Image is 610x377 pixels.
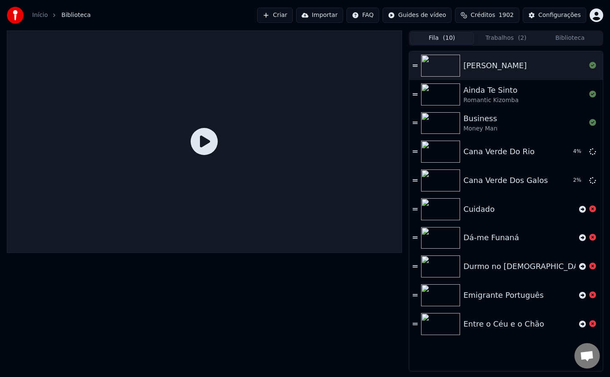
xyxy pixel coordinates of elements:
[296,8,343,23] button: Importar
[347,8,379,23] button: FAQ
[443,34,455,42] span: ( 10 )
[463,318,544,330] div: Entre o Céu e o Chão
[574,343,600,369] a: Open chat
[463,84,518,96] div: Ainda Te Sinto
[474,32,538,44] button: Trabalhos
[61,11,91,19] span: Biblioteca
[410,32,474,44] button: Fila
[463,261,590,272] div: Durmo no [DEMOGRAPHIC_DATA]
[463,96,518,105] div: Romantic Kizomba
[32,11,91,19] nav: breadcrumb
[463,203,495,215] div: Cuidado
[573,148,586,155] div: 4 %
[518,34,527,42] span: ( 2 )
[463,113,497,125] div: Business
[257,8,293,23] button: Criar
[383,8,452,23] button: Guides de vídeo
[538,11,581,19] div: Configurações
[499,11,514,19] span: 1902
[538,32,602,44] button: Biblioteca
[463,146,535,158] div: Cana Verde Do Rio
[463,60,527,72] div: [PERSON_NAME]
[7,7,24,24] img: youka
[523,8,586,23] button: Configurações
[463,125,497,133] div: Money Man
[463,289,543,301] div: Emigrante Português
[463,175,548,186] div: Cana Verde Dos Galos
[32,11,48,19] a: Início
[455,8,519,23] button: Créditos1902
[463,232,519,244] div: Dá-me Funaná
[573,177,586,184] div: 2 %
[471,11,495,19] span: Créditos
